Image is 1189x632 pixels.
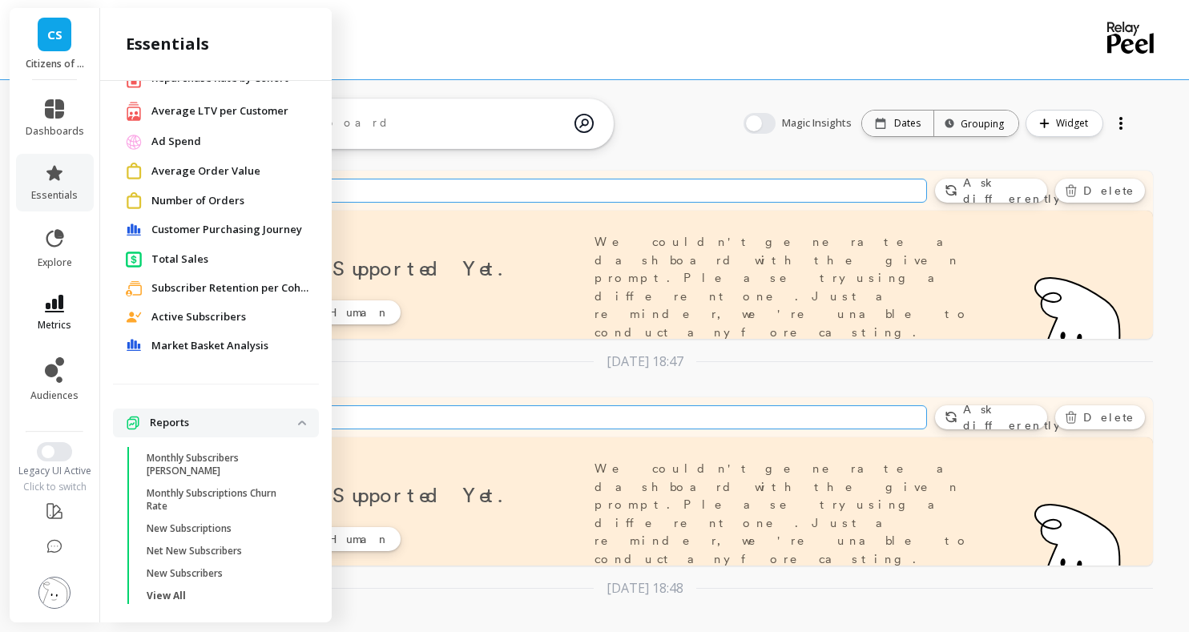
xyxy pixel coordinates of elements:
[147,487,300,513] p: Monthly Subscriptions Churn Rate
[147,522,232,535] p: New Subscriptions
[30,389,79,402] span: audiences
[126,101,142,121] img: navigation item icon
[151,252,208,268] span: Total Sales
[151,103,288,119] span: Average LTV per Customer
[147,452,300,477] p: Monthly Subscribers [PERSON_NAME]
[38,319,71,332] span: metrics
[151,280,312,296] a: Subscriber Retention per Cohort
[126,312,142,323] img: navigation item icon
[126,339,142,352] img: navigation item icon
[574,102,594,145] img: magic search icon
[949,116,1004,131] div: Grouping
[147,545,242,558] p: Net New Subscribers
[126,251,142,268] img: navigation item icon
[126,192,142,209] img: navigation item icon
[151,193,306,209] a: Number of Orders
[26,125,84,138] span: dashboards
[151,309,306,325] a: Active Subscribers
[177,481,506,511] h3: Topic not supported yet.
[1026,110,1103,137] button: Widget
[1056,115,1093,131] span: Widget
[126,416,140,430] img: navigation item icon
[963,175,1060,207] span: Ask differently
[147,567,223,580] p: New Subscribers
[894,117,921,130] p: Dates
[594,578,696,598] div: [DATE] 18:48
[177,254,506,284] h3: Topic not supported yet.
[151,222,306,238] a: Customer Purchasing Journey
[147,590,186,602] p: View All
[782,115,855,131] span: Magic Insights
[963,401,1060,433] span: Ask differently
[151,309,246,325] span: Active Subscribers
[26,58,84,70] p: Citizens of Soil
[298,421,306,425] img: down caret icon
[151,222,302,238] span: Customer Purchasing Journey
[10,465,100,477] div: Legacy UI Active
[10,481,100,493] div: Click to switch
[151,338,268,354] span: Market Basket Analysis
[38,577,71,609] img: profile picture
[150,415,298,431] p: Reports
[126,163,142,179] img: navigation item icon
[31,189,78,202] span: essentials
[151,193,244,209] span: Number of Orders
[126,134,142,150] img: navigation item icon
[126,223,142,236] img: navigation item icon
[594,352,696,371] div: [DATE] 18:47
[151,134,306,150] a: Ad Spend
[1083,409,1135,425] span: Delete
[126,33,209,55] h2: essentials
[151,103,306,119] a: Average LTV per Customer
[37,442,72,461] button: Switch to New UI
[47,26,62,44] span: CS
[151,163,260,179] span: Average Order Value
[151,134,201,150] span: Ad Spend
[38,256,72,269] span: explore
[151,252,306,268] a: Total Sales
[151,163,306,179] a: Average Order Value
[126,280,142,296] img: navigation item icon
[1083,183,1135,199] span: Delete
